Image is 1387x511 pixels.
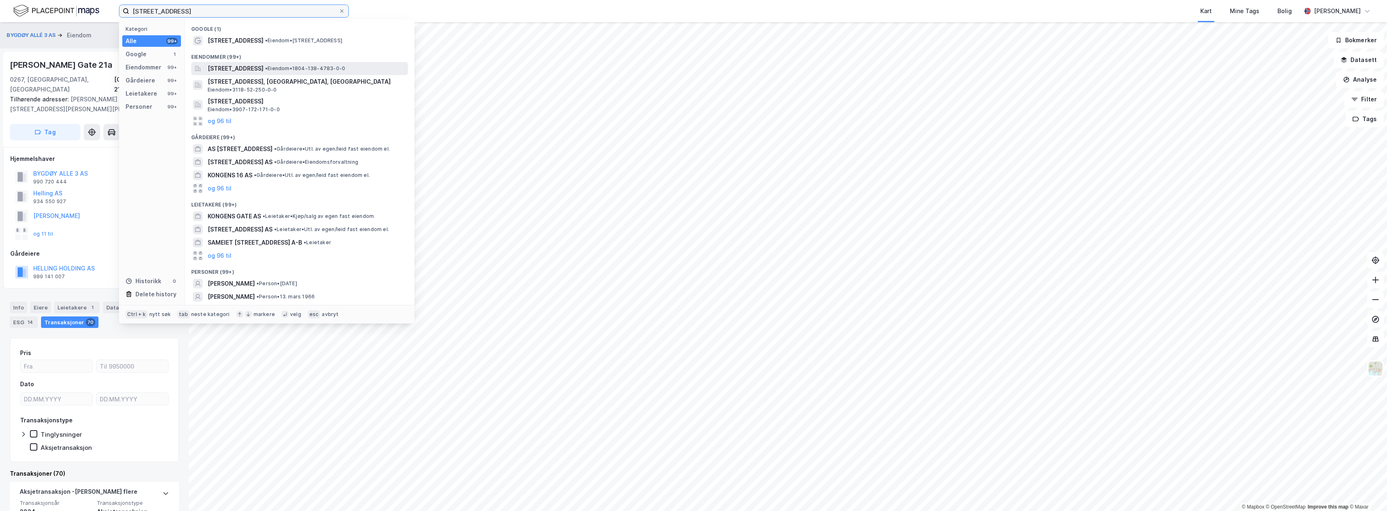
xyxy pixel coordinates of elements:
div: Eiere [30,302,51,313]
span: KONGENS 16 AS [208,170,252,180]
span: Gårdeiere • Utl. av egen/leid fast eiendom el. [254,172,370,179]
input: Til 9950000 [96,360,168,372]
div: markere [254,311,275,318]
span: [STREET_ADDRESS] [208,96,405,106]
button: Analyse [1336,71,1384,88]
div: avbryt [322,311,339,318]
span: [STREET_ADDRESS] AS [208,157,272,167]
span: • [265,37,268,44]
span: Gårdeiere • Eiendomsforvaltning [274,159,358,165]
img: logo.f888ab2527a4732fd821a326f86c7f29.svg [13,4,99,18]
div: Kategori [126,26,181,32]
span: [PERSON_NAME] [208,279,255,289]
div: Transaksjoner (70) [10,469,179,479]
div: Transaksjoner [41,316,98,328]
div: 99+ [166,103,178,110]
span: Gårdeiere • Utl. av egen/leid fast eiendom el. [274,146,390,152]
div: Hjemmelshaver [10,154,179,164]
span: • [274,226,277,232]
span: Person • [DATE] [256,280,297,287]
div: Info [10,302,27,313]
div: Tinglysninger [41,431,82,438]
div: Gårdeiere [126,76,155,85]
button: og 96 til [208,116,231,126]
span: Eiendom • 1804-138-4783-0-0 [265,65,345,72]
div: Historikk [126,276,161,286]
div: [GEOGRAPHIC_DATA], 212/277 [114,75,179,94]
span: • [256,293,259,300]
div: Pris [20,348,31,358]
a: Improve this map [1308,504,1348,510]
a: OpenStreetMap [1266,504,1306,510]
img: Z [1368,361,1383,376]
div: Transaksjonstype [20,415,73,425]
div: tab [177,310,190,319]
div: 99+ [166,38,178,44]
button: Bokmerker [1328,32,1384,48]
div: 989 141 007 [33,273,65,280]
div: 990 720 444 [33,179,67,185]
span: Leietaker • Utl. av egen/leid fast eiendom el. [274,226,389,233]
span: Transaksjonsår [20,500,92,506]
span: • [274,146,277,152]
div: velg [290,311,301,318]
iframe: Chat Widget [1346,472,1387,511]
button: BYGDØY ALLÉ 3 AS [7,31,57,39]
span: KONGENS GATE AS [208,211,261,221]
div: 0267, [GEOGRAPHIC_DATA], [GEOGRAPHIC_DATA] [10,75,114,94]
span: Leietaker [304,239,331,246]
div: Personer (99+) [185,262,414,277]
a: Mapbox [1242,504,1264,510]
div: Aksjetransaksjon - [PERSON_NAME] flere [20,487,137,500]
span: • [274,159,277,165]
span: SAMEIET [STREET_ADDRESS] A-B [208,238,302,247]
div: Eiendommer [126,62,161,72]
span: • [265,65,268,71]
button: og 96 til [208,251,231,261]
div: [PERSON_NAME] [1314,6,1361,16]
div: Kart [1200,6,1212,16]
span: AS [STREET_ADDRESS] [208,144,272,154]
div: 1 [171,51,178,57]
div: 934 550 927 [33,198,66,205]
span: Person • 13. mars 1966 [256,293,315,300]
div: [PERSON_NAME] [STREET_ADDRESS][PERSON_NAME][PERSON_NAME] [10,94,172,114]
div: 99+ [166,64,178,71]
div: Dato [20,379,34,389]
div: Datasett [103,302,134,313]
div: Mine Tags [1230,6,1259,16]
span: Tilhørende adresser: [10,96,71,103]
div: 14 [26,318,34,326]
span: [STREET_ADDRESS] [208,36,263,46]
div: Gårdeiere [10,249,179,259]
button: Filter [1344,91,1384,108]
div: 1 [88,303,96,312]
div: Aksjetransaksjon [41,444,92,451]
button: Tags [1346,111,1384,127]
div: Kontrollprogram for chat [1346,472,1387,511]
span: [PERSON_NAME] [208,292,255,302]
span: Transaksjonstype [97,500,169,506]
div: Eiendom [67,30,92,40]
span: Eiendom • [STREET_ADDRESS] [265,37,342,44]
span: [STREET_ADDRESS] AS [208,225,272,234]
div: 70 [86,318,95,326]
span: • [263,213,265,219]
div: 0 [171,278,178,284]
div: [PERSON_NAME] Gate 21a [10,58,114,71]
div: Leietakere [54,302,100,313]
div: Leietakere [126,89,157,99]
span: Eiendom • 3907-172-171-0-0 [208,106,280,113]
span: • [256,280,259,286]
div: Gårdeiere (99+) [185,128,414,142]
div: Leietakere (99+) [185,195,414,210]
div: Delete history [135,289,176,299]
span: • [304,239,306,245]
div: 99+ [166,77,178,84]
div: nytt søk [149,311,171,318]
button: og 96 til [208,183,231,193]
input: DD.MM.YYYY [96,393,168,405]
input: Fra [21,360,92,372]
span: Eiendom • 3118-52-250-0-0 [208,87,277,93]
span: Leietaker • Kjøp/salg av egen fast eiendom [263,213,374,220]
